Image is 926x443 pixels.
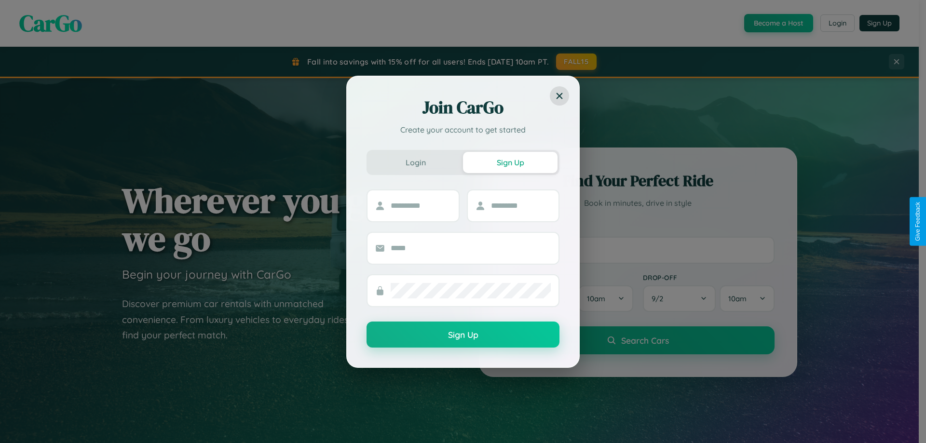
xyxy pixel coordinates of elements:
div: Give Feedback [914,202,921,241]
p: Create your account to get started [367,124,559,135]
h2: Join CarGo [367,96,559,119]
button: Sign Up [367,322,559,348]
button: Login [368,152,463,173]
button: Sign Up [463,152,558,173]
